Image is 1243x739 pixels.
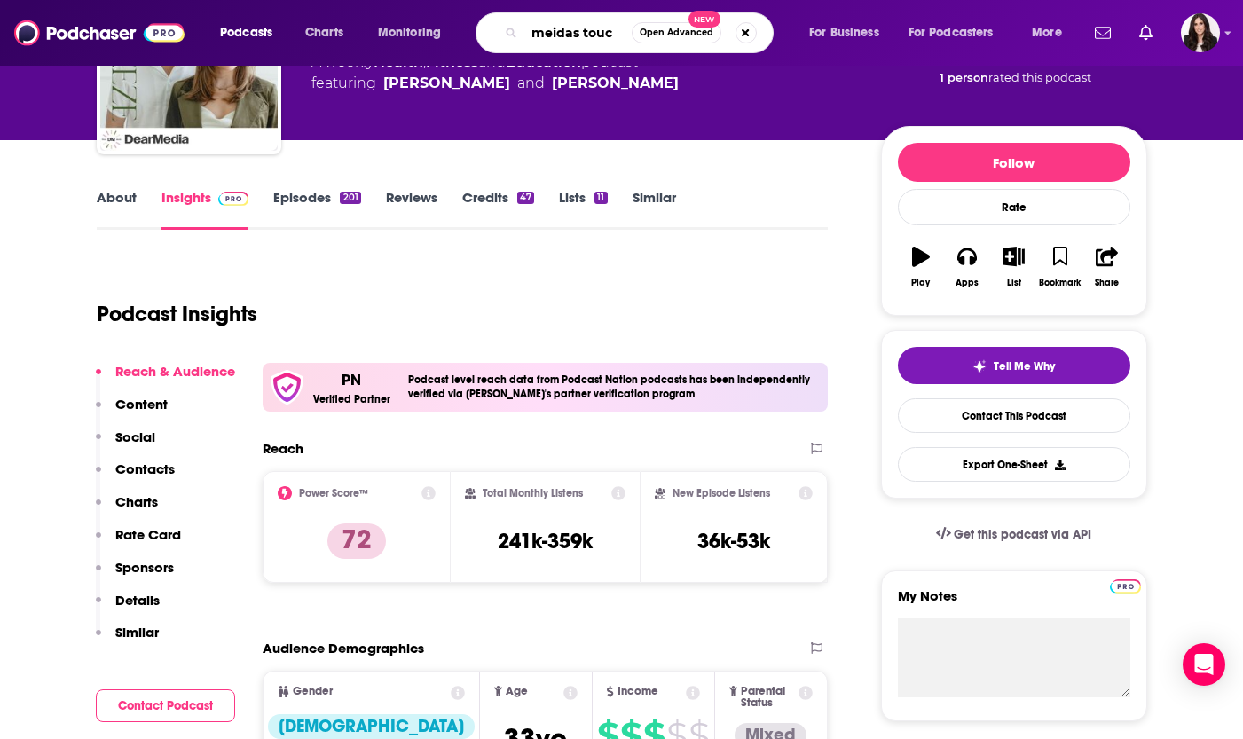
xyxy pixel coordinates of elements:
div: Share [1095,278,1119,288]
div: Play [911,278,930,288]
button: Sponsors [96,559,174,592]
button: Similar [96,624,159,656]
a: Taylor Lautner [552,73,679,94]
span: Parental Status [741,686,796,709]
span: featuring [311,73,679,94]
button: Contacts [96,460,175,493]
button: Bookmark [1037,235,1083,299]
span: For Business [809,20,879,45]
a: Reviews [386,189,437,230]
button: tell me why sparkleTell Me Why [898,347,1130,384]
div: Search podcasts, credits, & more... [492,12,791,53]
img: User Profile [1181,13,1220,52]
h2: Audience Demographics [263,640,424,656]
button: open menu [366,19,464,47]
h2: Total Monthly Listens [483,487,583,499]
span: 1 person [940,71,988,84]
button: Content [96,396,168,428]
h3: 241k-359k [498,528,593,554]
p: Reach & Audience [115,363,235,380]
button: Social [96,428,155,461]
a: Show notifications dropdown [1132,18,1160,48]
p: Charts [115,493,158,510]
button: Apps [944,235,990,299]
a: Show notifications dropdown [1088,18,1118,48]
p: Social [115,428,155,445]
button: Share [1083,235,1129,299]
button: Follow [898,143,1130,182]
a: Similar [633,189,676,230]
a: Credits47 [462,189,534,230]
span: Podcasts [220,20,272,45]
div: Rate [898,189,1130,225]
img: verfied icon [270,370,304,405]
button: Contact Podcast [96,689,235,722]
h3: 36k-53k [697,528,770,554]
input: Search podcasts, credits, & more... [524,19,632,47]
a: Taylor Lautner [383,73,510,94]
button: open menu [208,19,295,47]
div: 47 [517,192,534,204]
button: open menu [797,19,901,47]
span: More [1032,20,1062,45]
button: Open AdvancedNew [632,22,721,43]
span: Gender [293,686,333,697]
button: List [990,235,1036,299]
button: Reach & Audience [96,363,235,396]
a: Get this podcast via API [922,513,1106,556]
p: Sponsors [115,559,174,576]
h1: Podcast Insights [97,301,257,327]
div: Bookmark [1039,278,1081,288]
p: Contacts [115,460,175,477]
a: InsightsPodchaser Pro [161,189,249,230]
span: New [688,11,720,28]
p: Content [115,396,168,413]
span: rated this podcast [988,71,1091,84]
span: Get this podcast via API [954,527,1091,542]
button: Charts [96,493,158,526]
h4: Podcast level reach data from Podcast Nation podcasts has been independently verified via [PERSON... [408,373,822,400]
button: Rate Card [96,526,181,559]
p: 72 [327,523,386,559]
label: My Notes [898,587,1130,618]
span: Income [618,686,658,697]
button: Show profile menu [1181,13,1220,52]
div: List [1007,278,1021,288]
a: Lists11 [559,189,607,230]
span: Open Advanced [640,28,713,37]
div: 201 [340,192,360,204]
button: Play [898,235,944,299]
span: For Podcasters [909,20,994,45]
span: Charts [305,20,343,45]
button: Export One-Sheet [898,447,1130,482]
div: A weekly podcast [311,51,679,94]
span: Monitoring [378,20,441,45]
div: [DEMOGRAPHIC_DATA] [268,714,475,739]
a: Contact This Podcast [898,398,1130,433]
p: Similar [115,624,159,641]
a: Pro website [1110,577,1141,594]
span: and [517,73,545,94]
div: Apps [956,278,979,288]
span: Tell Me Why [994,359,1055,373]
img: Podchaser Pro [218,192,249,206]
a: Episodes201 [273,189,360,230]
img: Podchaser Pro [1110,579,1141,594]
h2: New Episode Listens [673,487,770,499]
p: Rate Card [115,526,181,543]
div: 11 [594,192,607,204]
img: tell me why sparkle [972,359,987,373]
img: Podchaser - Follow, Share and Rate Podcasts [14,16,185,50]
span: Logged in as RebeccaShapiro [1181,13,1220,52]
button: Details [96,592,160,625]
p: Details [115,592,160,609]
a: Charts [294,19,354,47]
h2: Reach [263,440,303,457]
button: open menu [1019,19,1084,47]
h2: Power Score™ [299,487,368,499]
span: Age [506,686,528,697]
h5: Verified Partner [313,394,390,405]
p: PN [342,370,361,389]
div: Open Intercom Messenger [1183,643,1225,686]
